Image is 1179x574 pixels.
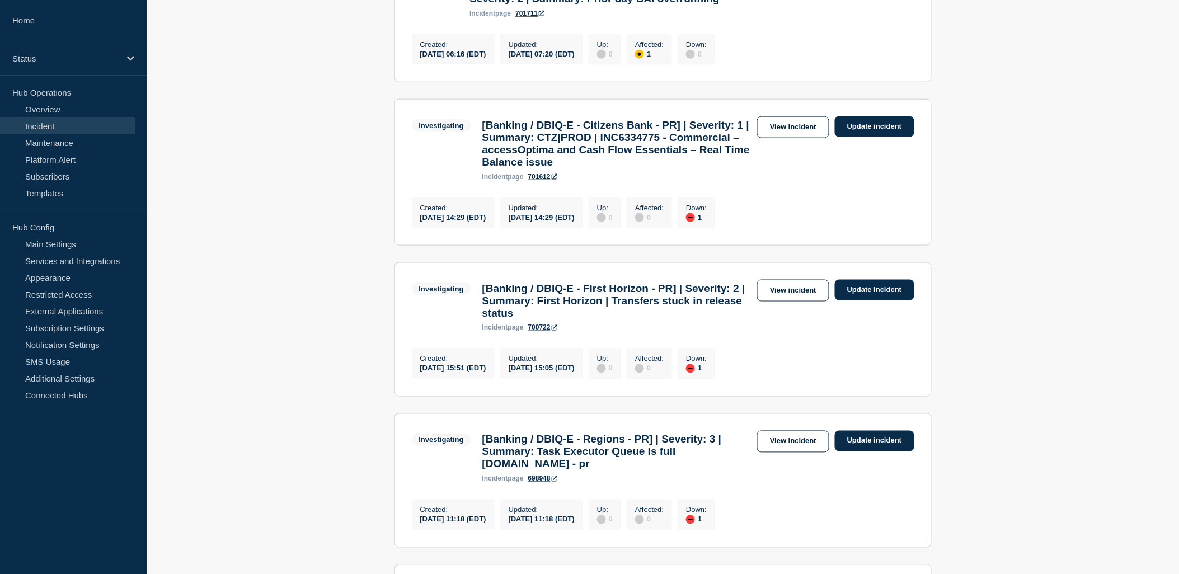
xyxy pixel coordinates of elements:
p: Created : [420,40,486,49]
div: disabled [635,364,644,373]
p: Down : [686,40,707,49]
div: 0 [686,49,707,59]
div: [DATE] 11:18 (EDT) [420,514,486,524]
div: [DATE] 06:16 (EDT) [420,49,486,58]
div: 1 [686,212,707,222]
div: disabled [597,50,606,59]
a: 700722 [528,324,557,332]
div: disabled [597,515,606,524]
h3: [Banking / DBIQ-E - Regions - PR] | Severity: 3 | Summary: Task Executor Queue is full [DOMAIN_NA... [482,434,751,471]
span: Investigating [412,434,471,446]
div: disabled [635,515,644,524]
p: Up : [597,506,613,514]
div: affected [635,50,644,59]
p: Up : [597,40,613,49]
div: 0 [597,212,613,222]
a: 701612 [528,173,557,181]
p: Affected : [635,40,664,49]
div: 0 [635,514,664,524]
p: page [482,324,524,332]
div: 0 [597,49,613,59]
div: [DATE] 14:29 (EDT) [420,212,486,222]
span: Investigating [412,283,471,295]
div: [DATE] 15:51 (EDT) [420,363,486,373]
div: disabled [597,364,606,373]
p: Affected : [635,204,664,212]
p: page [482,475,524,483]
p: Up : [597,355,613,363]
p: Down : [686,204,707,212]
p: Updated : [509,40,575,49]
p: Updated : [509,204,575,212]
div: [DATE] 07:20 (EDT) [509,49,575,58]
div: 0 [635,363,664,373]
div: [DATE] 11:18 (EDT) [509,514,575,524]
a: Update incident [835,116,914,137]
p: Created : [420,204,486,212]
span: incident [469,10,495,17]
div: disabled [686,50,695,59]
a: Update incident [835,431,914,451]
a: View incident [757,116,829,138]
span: incident [482,324,508,332]
div: down [686,364,695,373]
p: page [482,173,524,181]
div: 0 [635,212,664,222]
div: [DATE] 15:05 (EDT) [509,363,575,373]
h3: [Banking / DBIQ-E - Citizens Bank - PR] | Severity: 1 | Summary: CTZ|PROD | INC6334775 - Commerci... [482,119,751,168]
p: Status [12,54,120,63]
div: down [686,213,695,222]
span: incident [482,475,508,483]
p: page [469,10,511,17]
a: 698948 [528,475,557,483]
p: Down : [686,355,707,363]
p: Created : [420,506,486,514]
p: Up : [597,204,613,212]
p: Created : [420,355,486,363]
a: 701711 [515,10,544,17]
div: 0 [597,514,613,524]
p: Updated : [509,506,575,514]
span: Investigating [412,119,471,132]
div: disabled [597,213,606,222]
p: Affected : [635,355,664,363]
div: 1 [635,49,664,59]
a: Update incident [835,280,914,300]
p: Affected : [635,506,664,514]
div: down [686,515,695,524]
div: disabled [635,213,644,222]
a: View incident [757,431,829,453]
p: Down : [686,506,707,514]
div: 1 [686,363,707,373]
div: 1 [686,514,707,524]
a: View incident [757,280,829,302]
h3: [Banking / DBIQ-E - First Horizon - PR] | Severity: 2 | Summary: First Horizon | Transfers stuck ... [482,283,751,319]
span: incident [482,173,508,181]
div: 0 [597,363,613,373]
p: Updated : [509,355,575,363]
div: [DATE] 14:29 (EDT) [509,212,575,222]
